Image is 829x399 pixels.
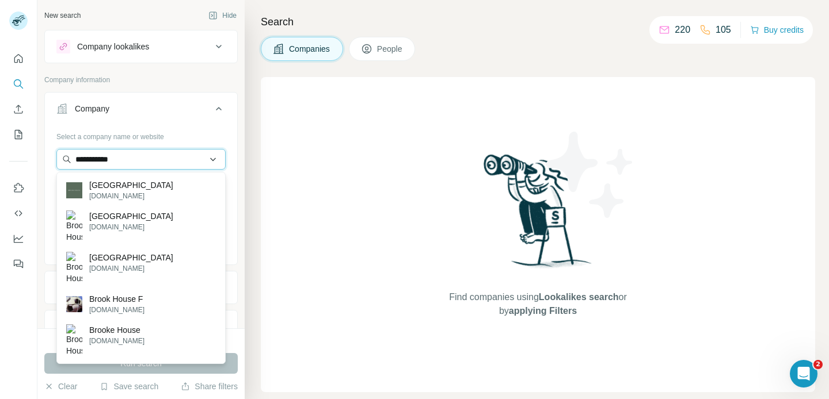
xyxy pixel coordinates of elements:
button: Company [45,95,237,127]
span: Find companies using or by [446,290,630,318]
button: Company lookalikes [45,33,237,60]
span: Lookalikes search [539,292,619,302]
button: Save search [100,381,158,392]
button: Dashboard [9,228,28,249]
p: Company information [44,75,238,85]
button: Hide [200,7,245,24]
img: Brook House [66,210,82,243]
h4: Search [261,14,815,30]
img: Brook House F [66,296,82,312]
p: Brooke House [89,324,144,336]
p: [DOMAIN_NAME] [89,222,173,232]
p: [GEOGRAPHIC_DATA] [89,179,173,191]
div: Company [75,103,109,114]
p: [DOMAIN_NAME] [89,263,173,274]
button: Use Surfe API [9,203,28,224]
div: Select a company name or website [56,127,226,142]
button: Search [9,74,28,94]
button: Share filters [181,381,238,392]
img: Brooke House [66,324,82,356]
img: Brook House [66,182,82,198]
img: Brook House [66,252,82,284]
p: [GEOGRAPHIC_DATA] [89,252,173,263]
p: [DOMAIN_NAME] [89,191,173,201]
button: HQ location [45,313,237,340]
button: Feedback [9,254,28,274]
div: New search [44,10,81,21]
button: Clear [44,381,77,392]
img: Surfe Illustration - Woman searching with binoculars [478,151,598,279]
p: 105 [716,23,731,37]
p: [GEOGRAPHIC_DATA] [89,210,173,222]
div: Company lookalikes [77,41,149,52]
span: People [377,43,404,55]
p: [DOMAIN_NAME] [89,336,144,346]
button: My lists [9,124,28,145]
p: Brook House F [89,293,144,305]
button: Quick start [9,48,28,69]
img: Surfe Illustration - Stars [538,123,642,227]
button: Use Surfe on LinkedIn [9,178,28,198]
button: Industry [45,274,237,301]
span: Companies [289,43,331,55]
button: Buy credits [750,22,804,38]
p: 220 [675,23,690,37]
span: 2 [813,360,823,369]
span: applying Filters [509,306,577,316]
iframe: Intercom live chat [790,360,817,388]
button: Enrich CSV [9,99,28,120]
p: [DOMAIN_NAME] [89,305,144,315]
